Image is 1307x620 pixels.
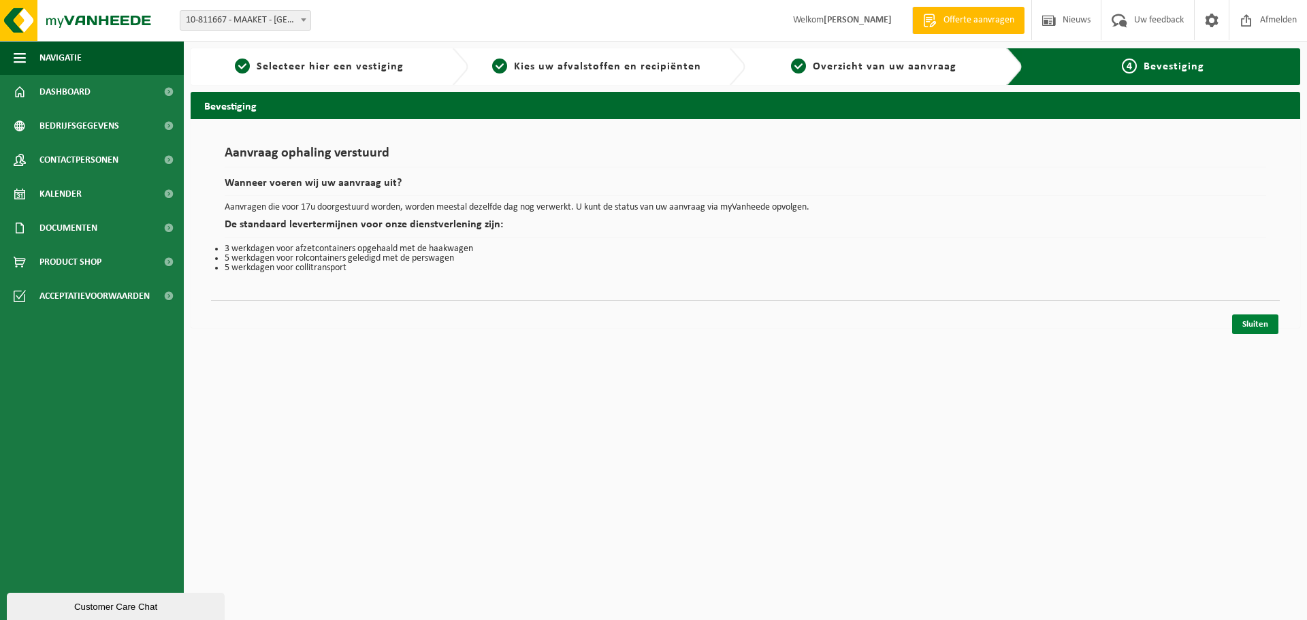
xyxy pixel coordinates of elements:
[191,92,1300,118] h2: Bevestiging
[7,590,227,620] iframe: chat widget
[39,109,119,143] span: Bedrijfsgegevens
[225,244,1266,254] li: 3 werkdagen voor afzetcontainers opgehaald met de haakwagen
[1122,59,1137,74] span: 4
[225,146,1266,167] h1: Aanvraag ophaling verstuurd
[225,263,1266,273] li: 5 werkdagen voor collitransport
[39,279,150,313] span: Acceptatievoorwaarden
[492,59,507,74] span: 2
[1144,61,1204,72] span: Bevestiging
[824,15,892,25] strong: [PERSON_NAME]
[39,41,82,75] span: Navigatie
[225,254,1266,263] li: 5 werkdagen voor rolcontainers geledigd met de perswagen
[813,61,956,72] span: Overzicht van uw aanvraag
[1232,314,1278,334] a: Sluiten
[752,59,996,75] a: 3Overzicht van uw aanvraag
[197,59,441,75] a: 1Selecteer hier een vestiging
[912,7,1024,34] a: Offerte aanvragen
[475,59,719,75] a: 2Kies uw afvalstoffen en recipiënten
[39,177,82,211] span: Kalender
[225,178,1266,196] h2: Wanneer voeren wij uw aanvraag uit?
[180,10,311,31] span: 10-811667 - MAAKET - GENT
[791,59,806,74] span: 3
[39,211,97,245] span: Documenten
[940,14,1018,27] span: Offerte aanvragen
[225,219,1266,238] h2: De standaard levertermijnen voor onze dienstverlening zijn:
[514,61,701,72] span: Kies uw afvalstoffen en recipiënten
[39,143,118,177] span: Contactpersonen
[39,75,91,109] span: Dashboard
[180,11,310,30] span: 10-811667 - MAAKET - GENT
[235,59,250,74] span: 1
[225,203,1266,212] p: Aanvragen die voor 17u doorgestuurd worden, worden meestal dezelfde dag nog verwerkt. U kunt de s...
[39,245,101,279] span: Product Shop
[257,61,404,72] span: Selecteer hier een vestiging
